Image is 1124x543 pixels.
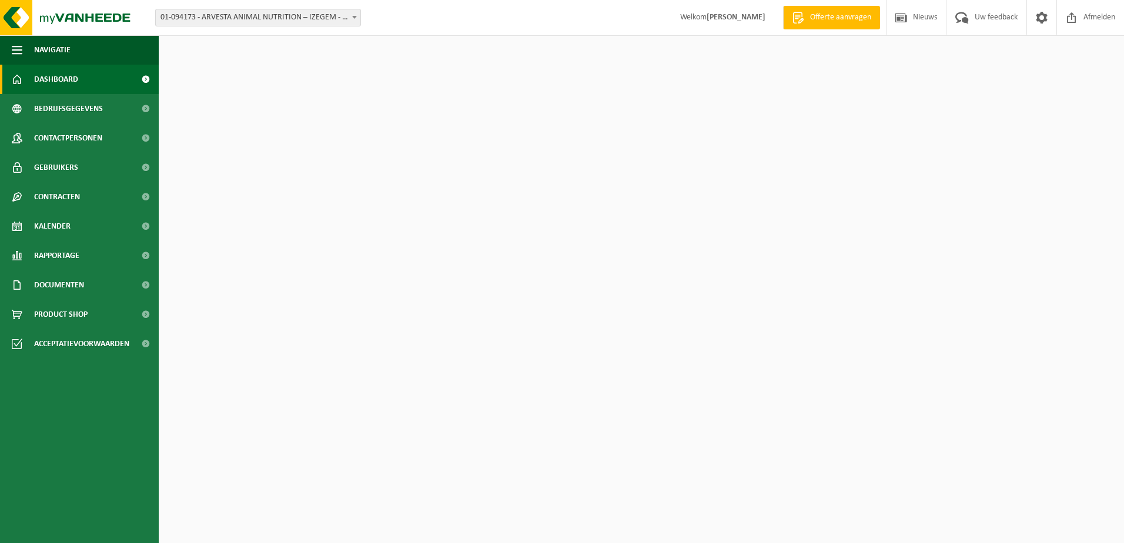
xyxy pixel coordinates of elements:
span: Gebruikers [34,153,78,182]
span: Contactpersonen [34,123,102,153]
span: Rapportage [34,241,79,270]
a: Offerte aanvragen [783,6,880,29]
span: Acceptatievoorwaarden [34,329,129,358]
span: Documenten [34,270,84,300]
span: Dashboard [34,65,78,94]
span: Navigatie [34,35,71,65]
span: Product Shop [34,300,88,329]
span: 01-094173 - ARVESTA ANIMAL NUTRITION – IZEGEM - IZEGEM [156,9,360,26]
span: Contracten [34,182,80,212]
span: Offerte aanvragen [807,12,874,24]
strong: [PERSON_NAME] [707,13,765,22]
span: Bedrijfsgegevens [34,94,103,123]
span: 01-094173 - ARVESTA ANIMAL NUTRITION – IZEGEM - IZEGEM [155,9,361,26]
span: Kalender [34,212,71,241]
